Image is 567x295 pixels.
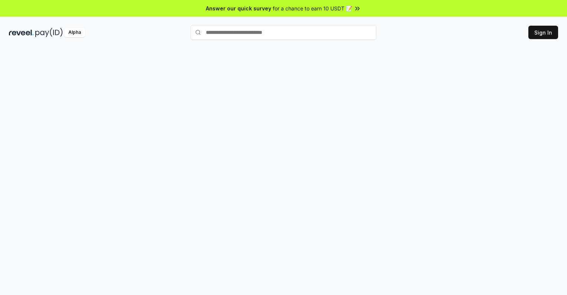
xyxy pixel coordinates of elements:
[64,28,85,37] div: Alpha
[9,28,34,37] img: reveel_dark
[35,28,63,37] img: pay_id
[528,26,558,39] button: Sign In
[273,4,352,12] span: for a chance to earn 10 USDT 📝
[206,4,271,12] span: Answer our quick survey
